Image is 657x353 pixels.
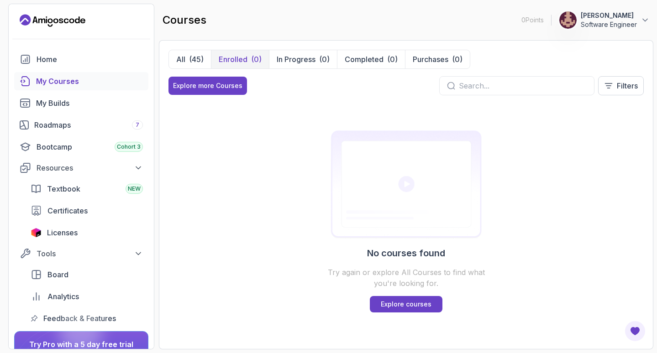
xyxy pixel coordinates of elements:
span: Certificates [47,205,88,216]
span: 7 [136,121,139,129]
a: licenses [25,223,148,242]
div: Explore more Courses [173,81,242,90]
button: Resources [14,160,148,176]
button: Tools [14,245,148,262]
span: Feedback & Features [43,313,116,324]
button: Filters [598,76,644,95]
p: Try again or explore All Courses to find what you're looking for. [319,267,494,289]
input: Search... [459,80,587,91]
span: NEW [128,185,141,192]
button: Completed(0) [337,50,405,68]
a: board [25,265,148,284]
div: Home [37,54,143,65]
button: user profile image[PERSON_NAME]Software Engineer [559,11,650,29]
p: Completed [345,54,384,65]
div: Roadmaps [34,119,143,130]
div: (45) [189,54,204,65]
a: builds [14,94,148,112]
h2: courses [163,13,206,27]
button: Purchases(0) [405,50,470,68]
p: Software Engineer [581,20,637,29]
div: My Courses [36,76,143,87]
button: Open Feedback Button [624,320,646,342]
a: home [14,50,148,68]
span: Board [47,269,68,280]
p: In Progress [277,54,315,65]
span: Cohort 3 [117,143,141,151]
a: Landing page [20,13,85,28]
img: Certificates empty-state [319,130,494,239]
a: Explore courses [370,296,442,312]
div: (0) [319,54,330,65]
div: Bootcamp [37,141,143,152]
a: analytics [25,287,148,306]
div: (0) [387,54,398,65]
div: My Builds [36,98,143,109]
button: In Progress(0) [269,50,337,68]
p: Enrolled [219,54,247,65]
div: Resources [37,162,143,173]
p: 0 Points [521,16,544,25]
img: jetbrains icon [31,228,42,237]
p: All [176,54,185,65]
p: Filters [617,80,638,91]
a: textbook [25,180,148,198]
h2: No courses found [367,247,445,260]
span: Analytics [47,291,79,302]
p: Explore courses [381,300,431,309]
div: (0) [251,54,262,65]
button: All(45) [169,50,211,68]
span: Licenses [47,227,78,238]
p: [PERSON_NAME] [581,11,637,20]
p: Purchases [413,54,448,65]
a: roadmaps [14,116,148,134]
a: certificates [25,202,148,220]
div: (0) [452,54,463,65]
div: Tools [37,248,143,259]
img: user profile image [559,11,577,29]
button: Explore more Courses [168,77,247,95]
a: courses [14,72,148,90]
a: bootcamp [14,138,148,156]
a: feedback [25,309,148,327]
span: Textbook [47,183,80,194]
button: Enrolled(0) [211,50,269,68]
